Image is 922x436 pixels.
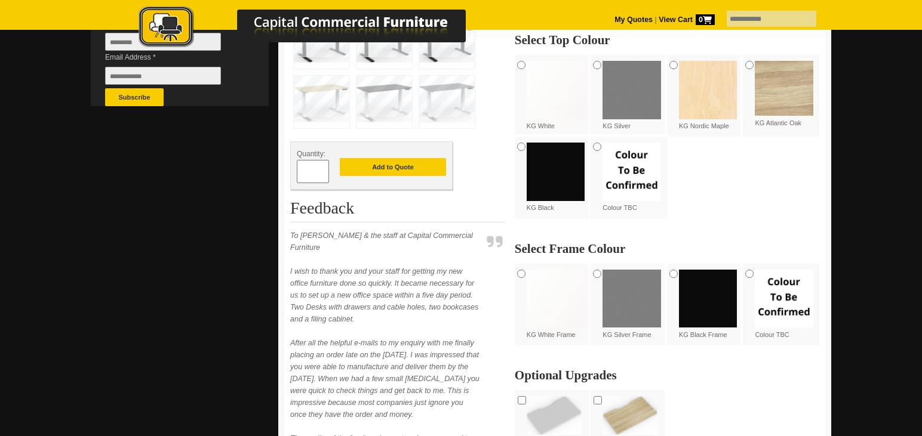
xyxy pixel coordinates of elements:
[106,6,524,50] img: Capital Commercial Furniture Logo
[106,6,524,53] a: Capital Commercial Furniture Logo
[603,143,661,212] label: Colour TBC
[614,16,653,24] a: My Quotes
[340,158,446,176] button: Add to Quote
[527,61,585,131] label: KG White
[603,143,661,201] img: Colour TBC
[679,270,737,339] label: KG Black Frame
[679,270,737,328] img: KG Black Frame
[679,61,737,119] img: KG Nordic Maple
[527,270,585,339] label: KG White Frame
[603,61,661,131] label: KG Silver
[527,61,585,119] img: KG White
[696,14,715,25] span: 0
[659,16,715,24] strong: View Cart
[603,61,661,119] img: KG Silver
[515,243,819,255] h2: Select Frame Colour
[603,270,661,328] img: KG Silver Frame
[755,270,813,339] label: Colour TBC
[527,396,582,435] img: White Scallop Top
[290,199,505,222] h2: Feedback
[527,143,585,201] img: KG Black
[297,150,325,158] span: Quantity:
[105,67,221,85] input: Email Address *
[105,88,164,106] button: Subscribe
[105,33,221,51] input: Last Name *
[515,34,819,46] h2: Select Top Colour
[515,369,819,381] h2: Optional Upgrades
[527,143,585,212] label: KG Black
[603,396,657,435] img: Atlantic Oak Scallop Top
[755,61,813,116] img: KG Atlantic Oak
[755,270,813,328] img: Colour TBC
[657,16,715,24] a: View Cart0
[603,270,661,339] label: KG Silver Frame
[755,61,813,128] label: KG Atlantic Oak
[679,61,737,131] label: KG Nordic Maple
[105,51,239,63] span: Email Address *
[527,270,585,328] img: KG White Frame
